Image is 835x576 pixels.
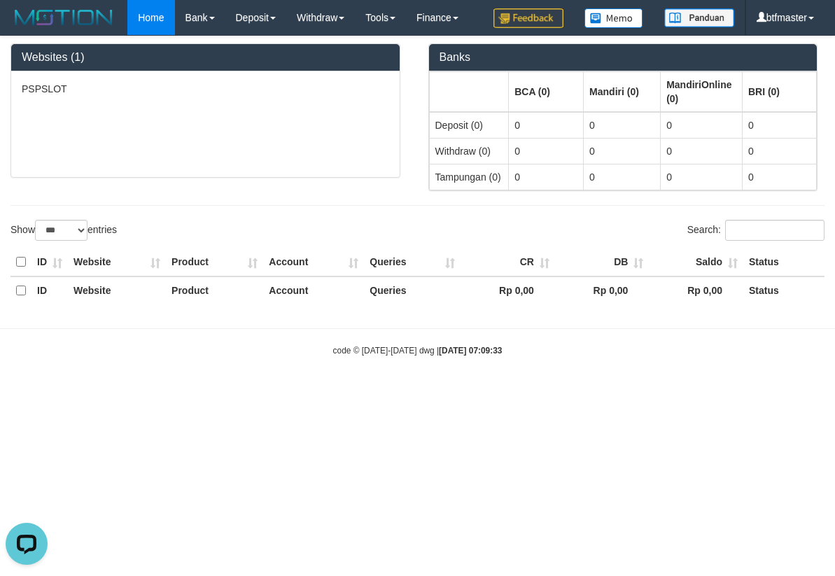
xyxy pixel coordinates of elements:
td: 0 [742,138,816,164]
td: 0 [509,112,584,139]
td: 0 [584,164,661,190]
th: Account [263,276,364,304]
p: PSPSLOT [22,82,389,96]
td: 0 [509,138,584,164]
td: Withdraw (0) [429,138,509,164]
th: Product [166,276,263,304]
th: Product [166,248,263,276]
th: Account [263,248,364,276]
th: Status [743,276,825,304]
label: Search: [687,220,825,241]
th: Group: activate to sort column ascending [509,71,584,112]
input: Search: [725,220,825,241]
td: 0 [661,112,743,139]
th: CR [461,248,555,276]
th: Rp 0,00 [555,276,650,304]
th: Status [743,248,825,276]
th: ID [31,276,68,304]
select: Showentries [35,220,87,241]
td: 0 [584,138,661,164]
th: Rp 0,00 [461,276,555,304]
th: Queries [364,276,461,304]
td: 0 [509,164,584,190]
td: 0 [661,164,743,190]
th: Group: activate to sort column ascending [742,71,816,112]
th: Website [68,248,166,276]
h3: Websites (1) [22,51,389,64]
td: 0 [742,164,816,190]
td: 0 [661,138,743,164]
th: Group: activate to sort column ascending [584,71,661,112]
th: Queries [364,248,461,276]
h3: Banks [440,51,807,64]
button: Open LiveChat chat widget [6,6,48,48]
th: Website [68,276,166,304]
th: Group: activate to sort column ascending [429,71,509,112]
img: panduan.png [664,8,734,27]
td: 0 [742,112,816,139]
label: Show entries [10,220,117,241]
td: Tampungan (0) [429,164,509,190]
th: Rp 0,00 [649,276,743,304]
img: Feedback.jpg [493,8,563,28]
img: MOTION_logo.png [10,7,117,28]
th: Saldo [649,248,743,276]
small: code © [DATE]-[DATE] dwg | [333,346,503,356]
img: Button%20Memo.svg [584,8,643,28]
th: ID [31,248,68,276]
th: DB [555,248,650,276]
strong: [DATE] 07:09:33 [439,346,502,356]
th: Group: activate to sort column ascending [661,71,743,112]
td: 0 [584,112,661,139]
td: Deposit (0) [429,112,509,139]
